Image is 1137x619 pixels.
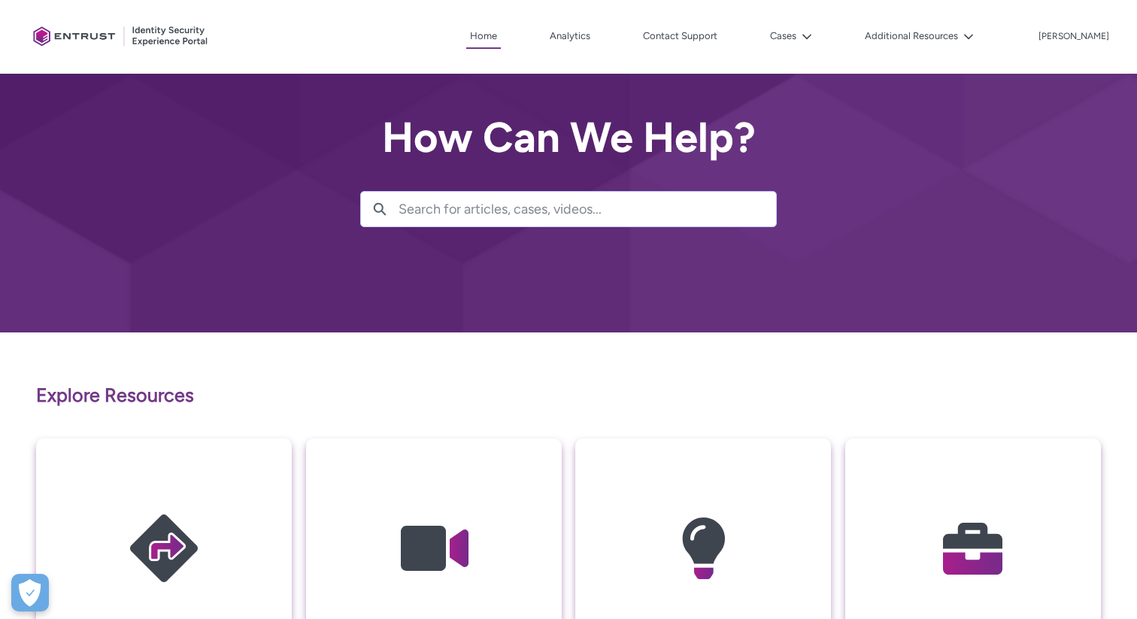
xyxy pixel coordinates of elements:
button: Additional Resources [861,25,978,47]
input: Search for articles, cases, videos... [399,192,776,226]
a: Contact Support [639,25,721,47]
button: User Profile d.gallagher [1038,28,1110,43]
p: Explore Resources [36,381,1101,410]
a: Analytics, opens in new tab [546,25,594,47]
button: Open Preferences [11,574,49,611]
button: Search [361,192,399,226]
button: Cases [766,25,816,47]
a: Home [466,25,501,49]
div: Cookie Preferences [11,574,49,611]
p: [PERSON_NAME] [1038,32,1109,42]
h2: How Can We Help? [360,114,777,161]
